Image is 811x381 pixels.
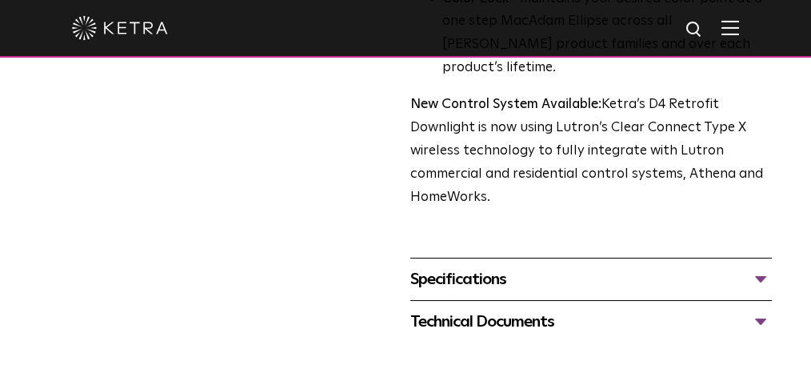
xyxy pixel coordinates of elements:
img: ketra-logo-2019-white [72,16,168,40]
img: search icon [685,20,705,40]
div: Technical Documents [410,309,772,335]
div: Specifications [410,267,772,292]
p: Ketra’s D4 Retrofit Downlight is now using Lutron’s Clear Connect Type X wireless technology to f... [410,94,772,209]
strong: New Control System Available: [410,98,601,111]
img: Hamburger%20Nav.svg [721,20,739,35]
